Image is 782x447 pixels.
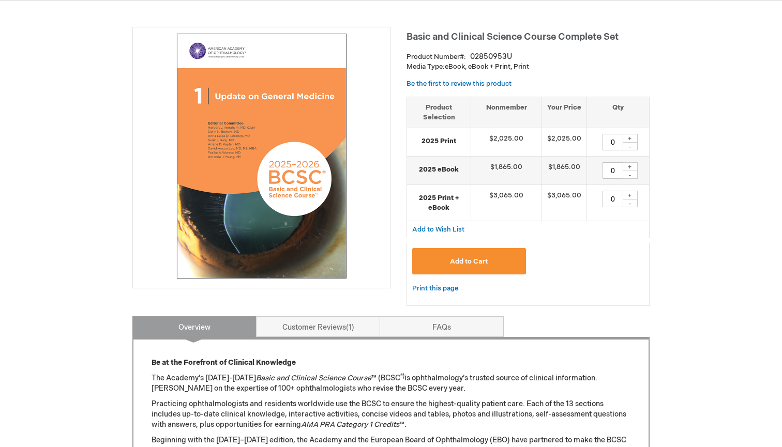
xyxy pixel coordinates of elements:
[407,97,471,128] th: Product Selection
[586,97,649,128] th: Qty
[400,373,404,379] sup: ®)
[542,185,586,221] td: $3,065.00
[603,134,623,150] input: Qty
[407,80,512,88] a: Be the first to review this product
[542,97,586,128] th: Your Price
[407,63,445,71] strong: Media Type:
[622,199,638,207] div: -
[132,316,257,337] a: Overview
[152,399,630,430] p: Practicing ophthalmologists and residents worldwide use the BCSC to ensure the highest-quality pa...
[412,225,464,234] a: Add to Wish List
[152,373,630,394] p: The Academy’s [DATE]-[DATE] ™ (BCSC is ophthalmology’s trusted source of clinical information. [P...
[412,165,465,175] strong: 2025 eBook
[471,185,542,221] td: $3,065.00
[256,316,380,337] a: Customer Reviews1
[301,420,399,429] em: AMA PRA Category 1 Credits
[407,32,619,42] span: Basic and Clinical Science Course Complete Set
[622,142,638,150] div: -
[412,282,458,295] a: Print this page
[470,52,512,62] div: 02850953U
[407,62,650,72] p: eBook, eBook + Print, Print
[471,157,542,185] td: $1,865.00
[542,128,586,157] td: $2,025.00
[603,191,623,207] input: Qty
[380,316,504,337] a: FAQs
[138,33,385,280] img: Basic and Clinical Science Course Complete Set
[622,191,638,199] div: +
[412,193,465,212] strong: 2025 Print + eBook
[412,136,465,146] strong: 2025 Print
[471,97,542,128] th: Nonmember
[450,257,488,266] span: Add to Cart
[542,157,586,185] td: $1,865.00
[152,358,296,367] strong: Be at the Forefront of Clinical Knowledge
[622,134,638,143] div: +
[603,162,623,179] input: Qty
[622,171,638,179] div: -
[407,53,466,61] strong: Product Number
[622,162,638,171] div: +
[346,323,354,332] span: 1
[471,128,542,157] td: $2,025.00
[412,248,526,274] button: Add to Cart
[256,374,371,382] em: Basic and Clinical Science Course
